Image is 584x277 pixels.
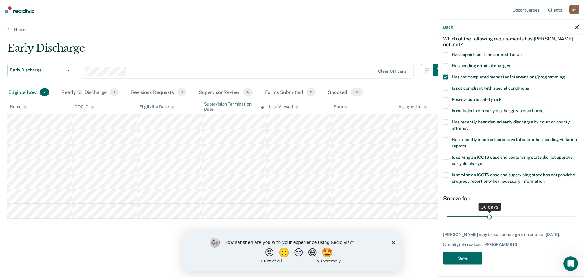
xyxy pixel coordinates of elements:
[7,27,577,32] a: Home
[452,63,510,68] span: Has pending criminal charges
[452,97,501,102] span: Poses a public safety risk
[350,88,363,96] span: 115
[177,88,186,96] span: 0
[130,86,188,99] div: Revisions Requests
[7,86,50,99] div: Eligible Now
[204,102,264,112] div: Supervision Termination Date
[452,52,522,57] span: Has unpaid court fees or restitution
[452,74,565,79] span: Has not completed mandated interventions/programming
[443,242,579,247] div: Not eligible reasons: PROGRAMMING
[479,203,501,211] div: 30 days
[378,69,406,74] div: Clear officers
[40,88,49,96] span: 7
[569,5,579,14] div: S K
[452,137,577,148] span: Has recently incurred serious violations or has pending violation reports
[183,232,401,271] iframe: Survey by Kim from Recidiviz
[306,88,316,96] span: 2
[443,232,579,237] div: [PERSON_NAME] may be surfaced again on or after [DATE].
[75,104,94,109] div: DOC ID
[334,104,347,109] div: Status
[452,119,570,131] span: Has recently been denied early discharge by court or county attorney
[7,42,445,59] div: Early Discharge
[10,104,27,109] div: Name
[10,68,65,73] span: Early Discharge
[264,86,317,99] div: Forms Submitted
[139,104,174,109] div: Eligibility Date
[443,31,579,52] div: Which of the following requirements has [PERSON_NAME] not met?
[452,86,529,91] span: Is not compliant with special conditions
[452,108,545,113] span: Is excluded from early discharge via court order
[243,88,252,96] span: 4
[452,172,575,184] span: Is serving an ICOTS case and supervising state has not provided progress report or other necessar...
[452,155,572,166] span: Is serving an ICOTS case and sentencing state did not approve early discharge
[443,24,453,29] button: Back
[443,252,482,265] button: Save
[563,256,578,271] iframe: Intercom live chat
[110,88,119,96] span: 1
[5,6,34,13] img: Recidiviz
[60,86,120,99] div: Ready for Discharge
[269,104,298,109] div: Last Viewed
[398,104,427,109] div: Assigned to
[327,86,364,99] div: Snoozed
[197,86,254,99] div: Supervisor Review
[443,195,579,202] div: Snooze for:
